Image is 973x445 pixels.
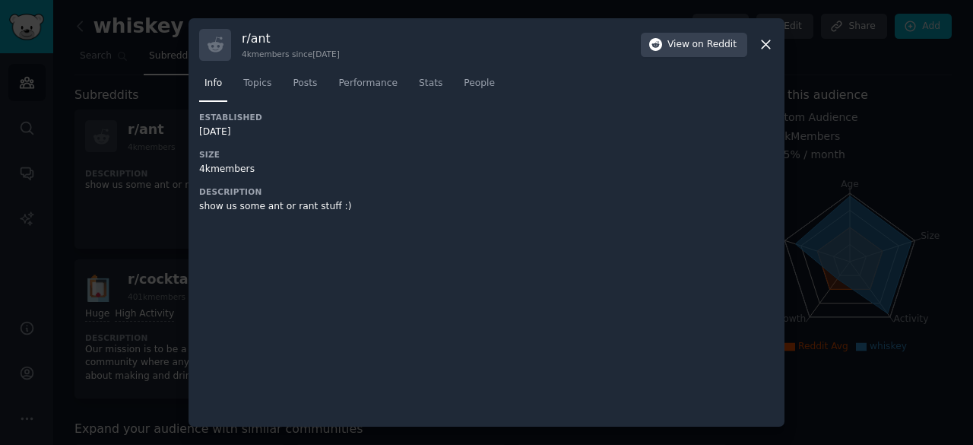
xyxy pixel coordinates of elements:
h3: r/ ant [242,30,340,46]
span: on Reddit [693,38,737,52]
div: show us some ant or rant stuff :) [199,200,486,214]
a: People [458,72,500,103]
h3: Description [199,186,486,197]
div: 4k members [199,163,486,176]
span: Info [204,77,222,91]
div: [DATE] [199,126,486,139]
h3: Established [199,112,486,122]
span: Topics [243,77,271,91]
a: Posts [287,72,322,103]
span: Stats [419,77,442,91]
button: Viewon Reddit [641,33,747,57]
span: People [464,77,495,91]
a: Stats [414,72,448,103]
span: Posts [293,77,317,91]
a: Performance [333,72,403,103]
span: Performance [338,77,398,91]
a: Topics [238,72,277,103]
div: 4k members since [DATE] [242,49,340,59]
a: Info [199,72,227,103]
span: View [667,38,737,52]
h3: Size [199,149,486,160]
